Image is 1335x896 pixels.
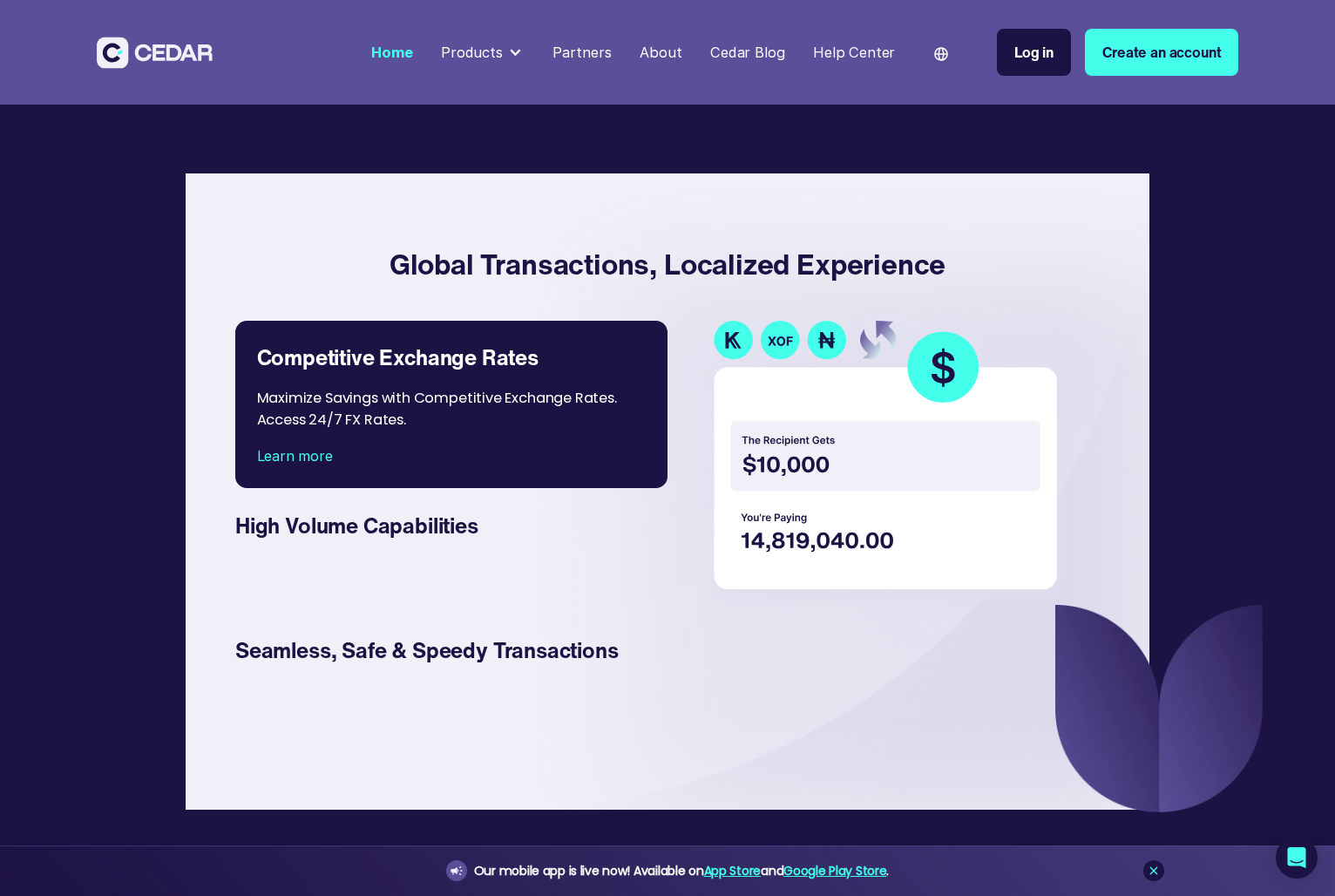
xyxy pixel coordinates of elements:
[434,35,532,71] div: Products
[813,42,895,64] div: Help Center
[1085,29,1238,77] a: Create an account
[710,42,784,64] div: Cedar Blog
[705,321,1073,610] img: currency transaction
[997,29,1071,77] a: Log in
[640,42,681,64] div: About
[364,33,420,72] a: Home
[546,33,619,72] a: Partners
[235,510,646,542] div: High Volume Capabilities
[257,445,647,467] div: Learn more
[441,42,503,64] div: Products
[235,635,646,667] div: Seamless, Safe & Speedy Transactions
[934,47,948,61] img: world icon
[371,42,412,64] div: Home
[703,33,792,72] a: Cedar Blog
[552,42,612,64] div: Partners
[806,33,902,72] a: Help Center
[450,864,464,878] img: announcement
[257,374,647,445] div: Maximize Savings with Competitive Exchange Rates. Access 24/7 FX Rates.
[704,862,761,879] a: App Store
[221,209,1114,321] h4: Global Transactions, Localized Experience
[1276,837,1318,879] div: Open Intercom Messenger
[783,862,886,879] a: Google Play Store
[474,860,889,882] div: Our mobile app is live now! Available on and .
[633,33,688,72] a: About
[257,342,647,374] div: Competitive Exchange Rates
[1014,42,1054,64] div: Log in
